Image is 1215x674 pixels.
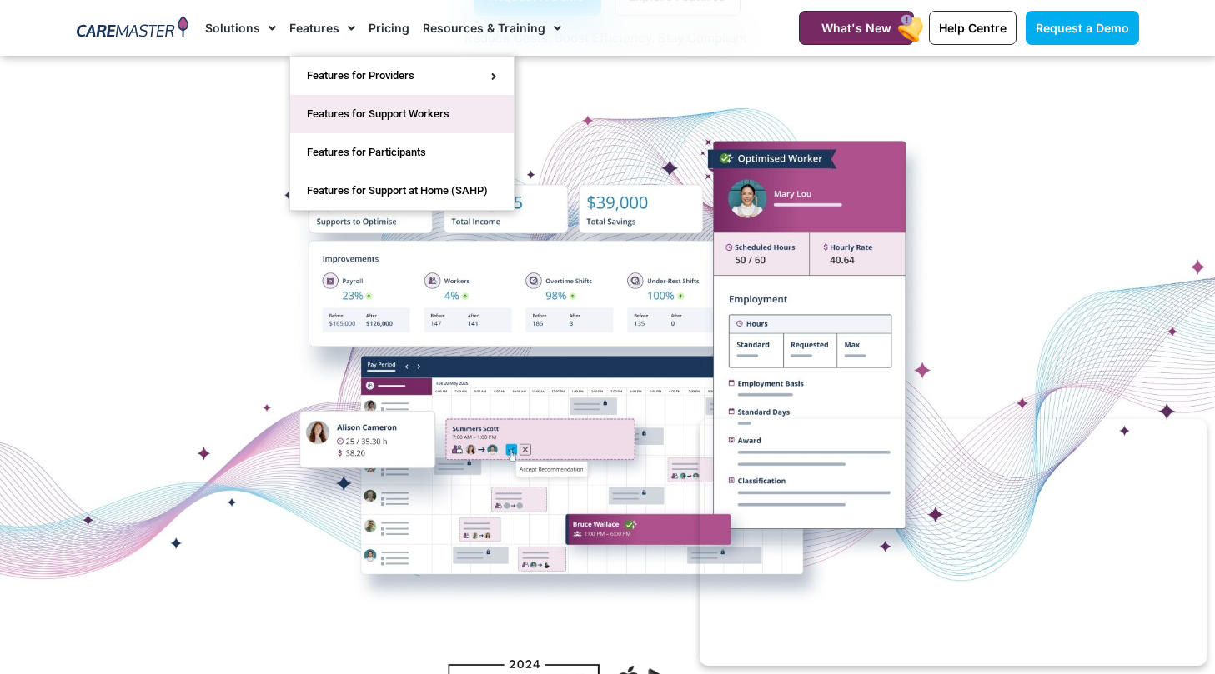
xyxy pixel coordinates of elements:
[939,21,1007,35] span: Help Centre
[290,172,514,210] a: Features for Support at Home (SAHP)
[77,16,189,41] img: CareMaster Logo
[929,11,1017,45] a: Help Centre
[290,133,514,172] a: Features for Participants
[1026,11,1139,45] a: Request a Demo
[700,419,1207,666] iframe: Popup CTA
[289,56,515,211] ul: Features
[290,57,514,95] a: Features for Providers
[821,21,891,35] span: What's New
[1036,21,1129,35] span: Request a Demo
[290,95,514,133] a: Features for Support Workers
[799,11,914,45] a: What's New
